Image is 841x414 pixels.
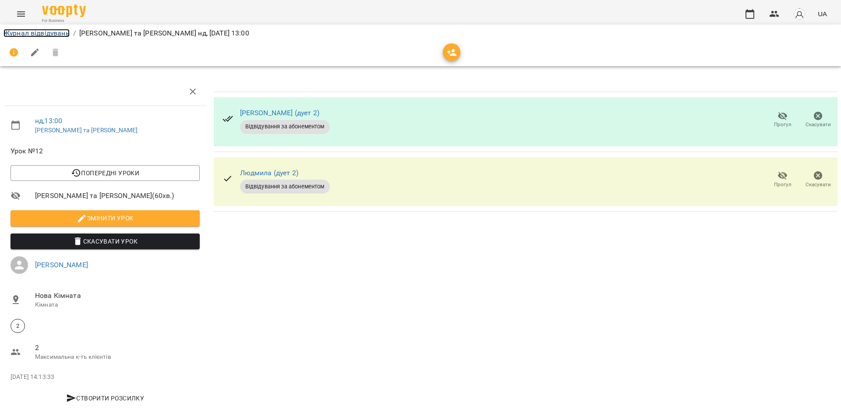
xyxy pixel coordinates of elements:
[818,9,827,18] span: UA
[11,234,200,249] button: Скасувати Урок
[35,353,200,361] p: Максимальна к-ть клієнтів
[35,343,200,353] span: 2
[793,8,806,20] img: avatar_s.png
[11,322,25,330] span: 2
[73,28,76,39] li: /
[79,28,249,39] p: [PERSON_NAME] та [PERSON_NAME] нд, [DATE] 13:00
[11,373,200,382] p: [DATE] 14:13:33
[11,390,200,406] button: Створити розсилку
[800,167,836,192] button: Скасувати
[18,168,193,178] span: Попередні уроки
[35,191,200,201] span: [PERSON_NAME] та [PERSON_NAME] ( 60 хв. )
[11,146,200,156] span: Урок №12
[4,28,837,39] nav: breadcrumb
[35,127,138,134] a: [PERSON_NAME] та [PERSON_NAME]
[240,183,330,191] span: Відвідування за абонементом
[14,393,196,403] span: Створити розсилку
[42,4,86,17] img: Voopty Logo
[42,18,86,24] span: For Business
[35,290,200,301] span: Нова Кімната
[18,213,193,223] span: Змінити урок
[765,108,800,132] button: Прогул
[4,29,70,37] a: Журнал відвідувань
[11,165,200,181] button: Попередні уроки
[240,169,298,177] a: Людмила (дует 2)
[765,167,800,192] button: Прогул
[806,181,831,188] span: Скасувати
[240,109,319,117] a: [PERSON_NAME] (дует 2)
[11,4,32,25] button: Menu
[35,301,200,309] p: Кімната
[814,6,830,22] button: UA
[18,236,193,247] span: Скасувати Урок
[240,123,330,131] span: Відвідування за абонементом
[11,210,200,226] button: Змінити урок
[774,121,792,128] span: Прогул
[800,108,836,132] button: Скасувати
[806,121,831,128] span: Скасувати
[774,181,792,188] span: Прогул
[35,261,88,269] a: [PERSON_NAME]
[35,117,62,125] a: нд , 13:00
[11,319,25,333] div: 2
